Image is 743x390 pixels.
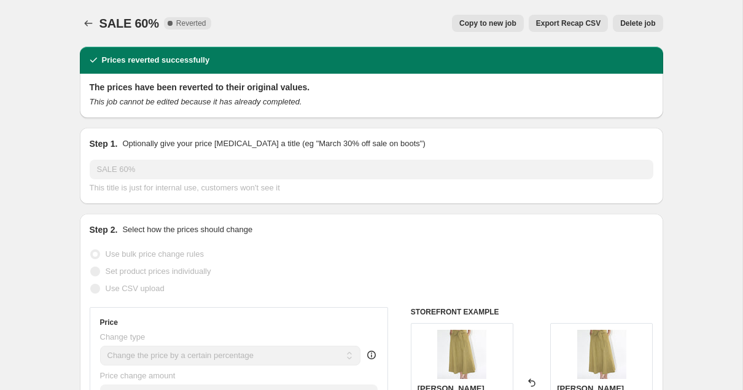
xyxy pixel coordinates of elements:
p: Select how the prices should change [122,224,252,236]
span: SALE 60% [99,17,159,30]
span: Delete job [620,18,655,28]
h3: Price [100,318,118,327]
button: Price change jobs [80,15,97,32]
h2: Step 1. [90,138,118,150]
span: This title is just for internal use, customers won't see it [90,183,280,192]
h2: Prices reverted successfully [102,54,210,66]
span: Change type [100,332,146,341]
span: Reverted [176,18,206,28]
input: 30% off holiday sale [90,160,653,179]
div: help [365,349,378,361]
h2: Step 2. [90,224,118,236]
h2: The prices have been reverted to their original values. [90,81,653,93]
img: MARA_HOFFMAN_ANNA_SKIRT_OLIVE_80x.jpg [437,330,486,379]
span: Price change amount [100,371,176,380]
i: This job cannot be edited because it has already completed. [90,97,302,106]
span: Use CSV upload [106,284,165,293]
h6: STOREFRONT EXAMPLE [411,307,653,317]
p: Optionally give your price [MEDICAL_DATA] a title (eg "March 30% off sale on boots") [122,138,425,150]
button: Delete job [613,15,663,32]
span: Set product prices individually [106,267,211,276]
button: Export Recap CSV [529,15,608,32]
span: Copy to new job [459,18,516,28]
img: MARA_HOFFMAN_ANNA_SKIRT_OLIVE_80x.jpg [577,330,626,379]
span: Export Recap CSV [536,18,601,28]
span: Use bulk price change rules [106,249,204,259]
button: Copy to new job [452,15,524,32]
